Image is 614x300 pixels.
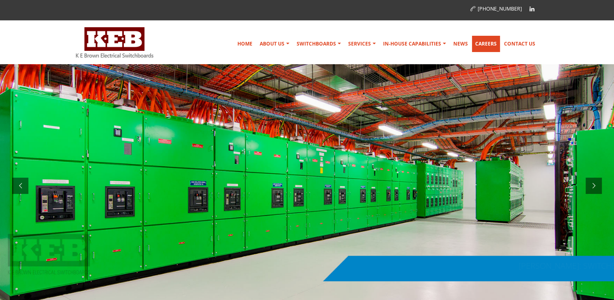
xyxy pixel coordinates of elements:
a: About Us [256,36,293,52]
a: [PHONE_NUMBER] [470,5,522,12]
a: Linkedin [526,3,538,15]
a: Services [345,36,379,52]
a: News [450,36,471,52]
a: In-house Capabilities [380,36,449,52]
a: Careers [472,36,500,52]
img: K E Brown Electrical Switchboards [76,27,153,58]
a: Home [234,36,256,52]
a: Switchboards [293,36,344,52]
a: Contact Us [501,36,539,52]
